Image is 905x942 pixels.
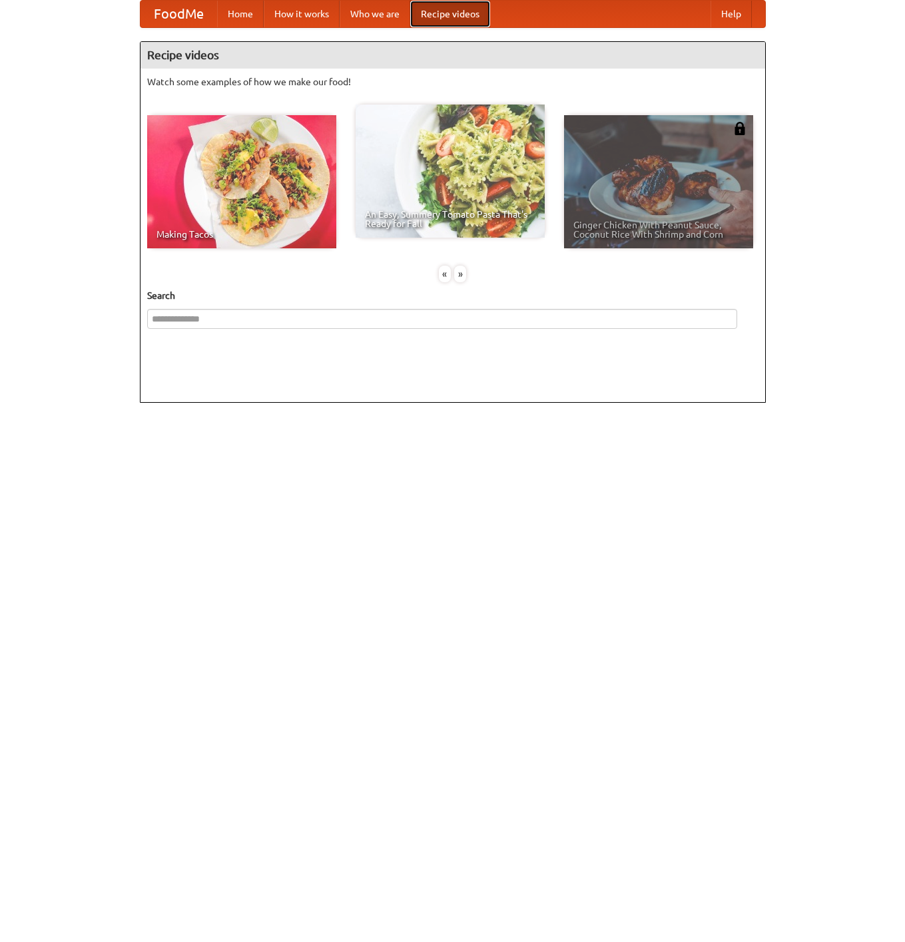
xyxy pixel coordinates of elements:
a: Help [711,1,752,27]
span: An Easy, Summery Tomato Pasta That's Ready for Fall [365,210,535,228]
a: Who we are [340,1,410,27]
a: Making Tacos [147,115,336,248]
img: 483408.png [733,122,747,135]
a: An Easy, Summery Tomato Pasta That's Ready for Fall [356,105,545,238]
h4: Recipe videos [141,42,765,69]
a: Recipe videos [410,1,490,27]
span: Making Tacos [156,230,327,239]
p: Watch some examples of how we make our food! [147,75,758,89]
a: FoodMe [141,1,217,27]
a: How it works [264,1,340,27]
div: » [454,266,466,282]
h5: Search [147,289,758,302]
div: « [439,266,451,282]
a: Home [217,1,264,27]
